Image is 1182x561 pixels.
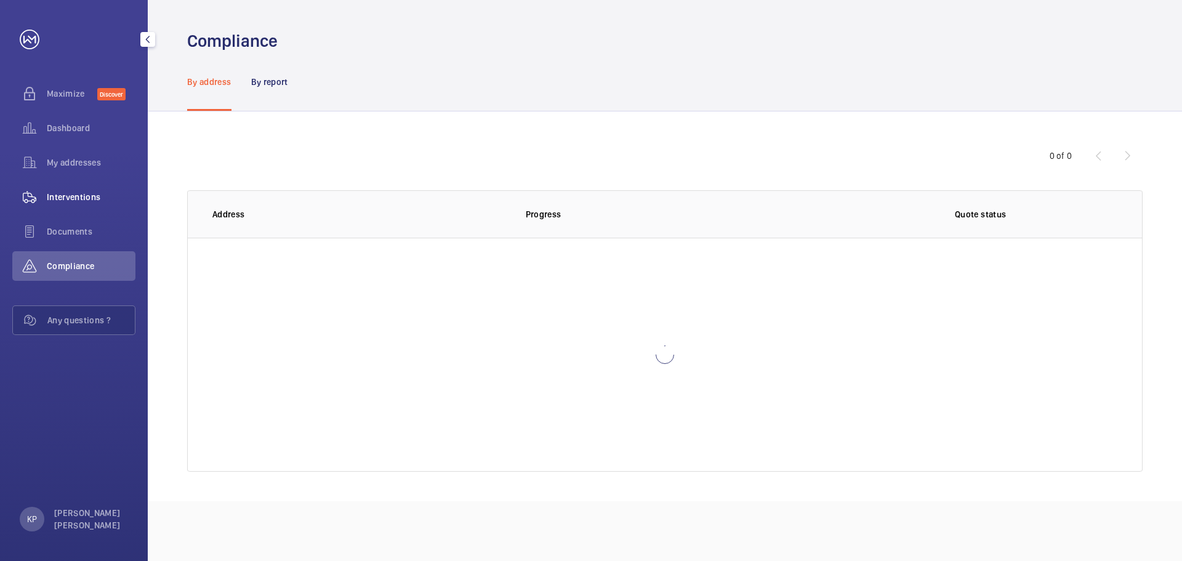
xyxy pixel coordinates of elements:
h1: Compliance [187,30,278,52]
p: Quote status [955,208,1006,220]
p: By address [187,76,231,88]
p: Progress [526,208,824,220]
span: Documents [47,225,135,238]
span: Interventions [47,191,135,203]
p: [PERSON_NAME] [PERSON_NAME] [54,507,128,531]
span: My addresses [47,156,135,169]
span: Any questions ? [47,314,135,326]
span: Compliance [47,260,135,272]
p: By report [251,76,288,88]
span: Discover [97,88,126,100]
span: Maximize [47,87,97,100]
div: 0 of 0 [1050,150,1072,162]
span: Dashboard [47,122,135,134]
p: Address [212,208,506,220]
p: KP [27,513,37,525]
